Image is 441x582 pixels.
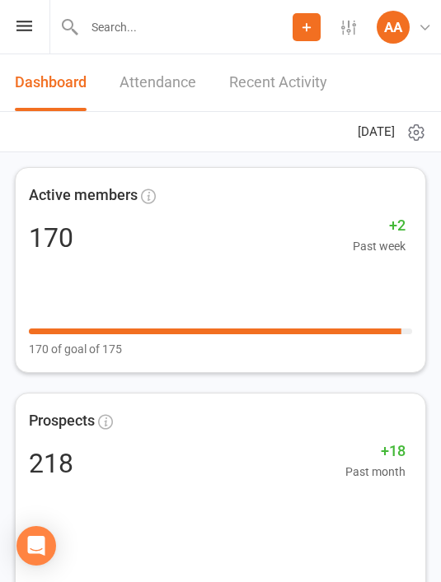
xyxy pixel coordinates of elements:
[29,184,138,207] span: Active members
[229,54,327,111] a: Recent Activity
[377,11,410,44] div: AA
[345,440,406,463] span: +18
[15,54,87,111] a: Dashboard
[353,214,406,238] span: +2
[120,54,196,111] a: Attendance
[29,450,73,477] div: 218
[29,225,73,251] div: 170
[16,526,56,566] div: Open Intercom Messenger
[353,237,406,255] span: Past week
[345,463,406,481] span: Past month
[79,16,293,39] input: Search...
[358,122,395,142] span: [DATE]
[29,409,95,433] span: Prospects
[29,340,122,358] span: 170 of goal of 175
